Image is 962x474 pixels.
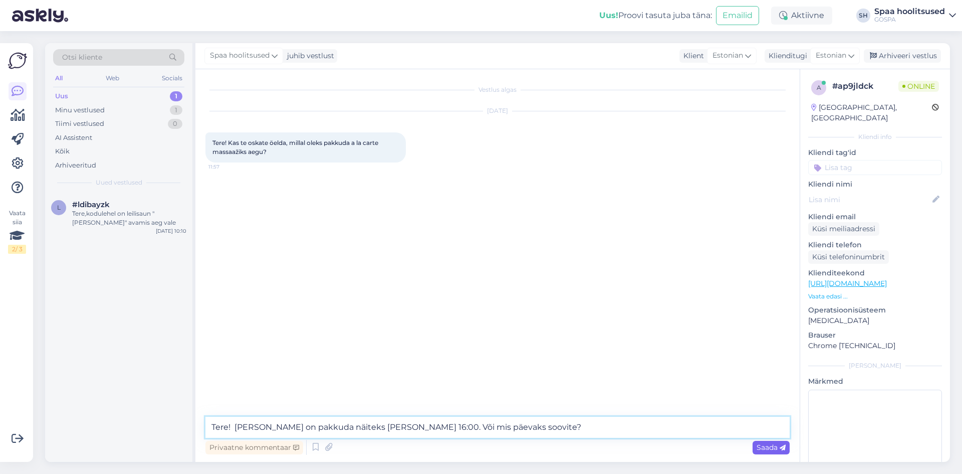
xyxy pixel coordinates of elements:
p: Klienditeekond [808,268,942,278]
span: 11:57 [208,163,246,171]
div: Tiimi vestlused [55,119,104,129]
div: Proovi tasuta juba täna: [599,10,712,22]
div: Küsi meiliaadressi [808,222,879,236]
button: Emailid [716,6,759,25]
div: Web [104,72,121,85]
div: # ap9jldck [832,80,898,92]
p: Chrome [TECHNICAL_ID] [808,341,942,351]
a: [URL][DOMAIN_NAME] [808,279,887,288]
input: Lisa tag [808,160,942,175]
p: Vaata edasi ... [808,292,942,301]
span: Estonian [816,50,846,61]
div: SH [856,9,870,23]
div: juhib vestlust [283,51,334,61]
div: Küsi telefoninumbrit [808,250,889,264]
span: Saada [757,443,786,452]
div: Klient [679,51,704,61]
img: Askly Logo [8,51,27,70]
div: Klienditugi [765,51,807,61]
span: #ldibayzk [72,200,110,209]
span: l [57,204,61,211]
p: Kliendi tag'id [808,147,942,158]
span: Uued vestlused [96,178,142,187]
div: Arhiveeri vestlus [864,49,941,63]
div: [DATE] [205,106,790,115]
div: 0 [168,119,182,129]
div: Aktiivne [771,7,832,25]
div: Spaa hoolitsused [874,8,945,16]
div: Minu vestlused [55,105,105,115]
span: Online [898,81,939,92]
p: Brauser [808,330,942,341]
span: Tere! Kas te oskate öelda, millal oleks pakkuda a la carte massaažiks aegu? [212,139,380,155]
div: Vaata siia [8,209,26,254]
div: AI Assistent [55,133,92,143]
span: a [817,84,821,91]
p: Märkmed [808,376,942,387]
p: Kliendi telefon [808,240,942,250]
div: 1 [170,91,182,101]
div: GOSPA [874,16,945,24]
p: [MEDICAL_DATA] [808,315,942,326]
p: Kliendi nimi [808,179,942,190]
b: Uus! [599,11,618,20]
div: 2 / 3 [8,245,26,254]
input: Lisa nimi [809,194,930,205]
div: All [53,72,65,85]
div: Arhiveeritud [55,161,96,171]
span: Estonian [712,50,743,61]
div: 1 [170,105,182,115]
div: Tere,kodulehel on leilisaun "[PERSON_NAME]" avamis aeg vale [72,209,186,227]
span: Otsi kliente [62,52,102,63]
div: Privaatne kommentaar [205,441,303,454]
textarea: Tere! [PERSON_NAME] on pakkuda näiteks [PERSON_NAME] 16:00. Või mis päevaks soovite? [205,417,790,438]
div: Uus [55,91,68,101]
div: Socials [160,72,184,85]
div: Kliendi info [808,132,942,141]
div: [DATE] 10:10 [156,227,186,235]
span: Spaa hoolitsused [210,50,270,61]
div: Vestlus algas [205,85,790,94]
p: Operatsioonisüsteem [808,305,942,315]
a: Spaa hoolitsusedGOSPA [874,8,956,24]
p: Kliendi email [808,212,942,222]
div: [PERSON_NAME] [808,361,942,370]
div: Kõik [55,146,70,156]
div: [GEOGRAPHIC_DATA], [GEOGRAPHIC_DATA] [811,102,932,123]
